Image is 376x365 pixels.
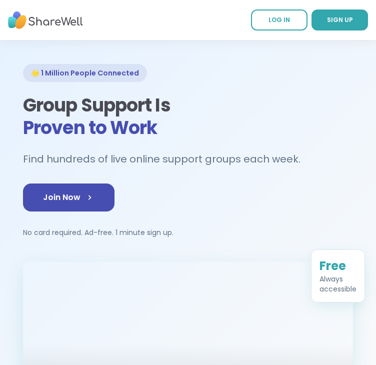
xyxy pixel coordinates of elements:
[311,9,368,30] a: SIGN UP
[23,94,353,139] h1: Group Support Is
[251,9,307,30] a: LOG IN
[23,115,157,140] span: Proven to Work
[43,191,94,203] span: Join Now
[327,15,353,24] span: SIGN UP
[23,227,353,237] p: No card required. Ad-free. 1 minute sign up.
[23,183,114,211] a: Join Now
[8,6,83,34] img: ShareWell Nav Logo
[23,64,147,82] div: 🌟 1 Million People Connected
[268,15,290,24] span: LOG IN
[23,151,311,167] h2: Find hundreds of live online support groups each week.
[319,257,356,273] div: Free
[319,273,356,293] div: Always accessible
